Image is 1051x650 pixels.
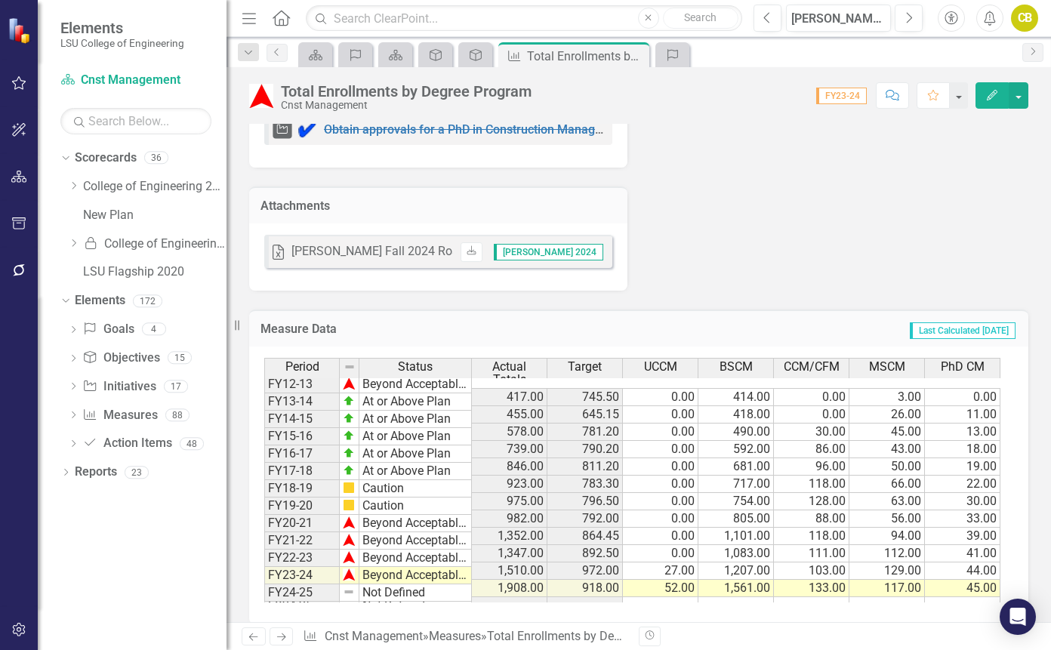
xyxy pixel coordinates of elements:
[359,393,472,411] td: At or Above Plan
[264,375,340,393] td: FY12-13
[925,562,1000,580] td: 44.00
[8,17,34,44] img: ClearPoint Strategy
[260,199,616,213] h3: Attachments
[774,528,849,545] td: 118.00
[925,580,1000,597] td: 45.00
[925,545,1000,562] td: 41.00
[359,532,472,550] td: Beyond Acceptable Range
[849,493,925,510] td: 63.00
[343,568,355,581] img: b0AfIAAAAASUVORK5CYII=
[1011,5,1038,32] button: CB
[475,360,544,387] span: Actual Totals
[144,152,168,165] div: 36
[698,493,774,510] td: 754.00
[623,493,698,510] td: 0.00
[60,37,184,49] small: LSU College of Engineering
[359,375,472,393] td: Beyond Acceptable Range
[325,629,423,643] a: Cnst Management
[359,550,472,567] td: Beyond Acceptable Range
[344,361,356,373] img: 8DAGhfEEPCf229AAAAAElFTkSuQmCC
[698,562,774,580] td: 1,207.00
[359,445,472,463] td: At or Above Plan
[343,464,355,476] img: zOikAAAAAElFTkSuQmCC
[698,441,774,458] td: 592.00
[343,551,355,563] img: b0AfIAAAAASUVORK5CYII=
[359,428,472,445] td: At or Above Plan
[83,178,227,196] a: College of Engineering 2025
[306,5,742,32] input: Search ClearPoint...
[623,476,698,493] td: 0.00
[249,84,273,108] img: Beyond Acceptable Range
[472,406,547,424] td: 455.00
[925,406,1000,424] td: 11.00
[774,406,849,424] td: 0.00
[849,580,925,597] td: 117.00
[343,430,355,442] img: zOikAAAAAElFTkSuQmCC
[925,476,1000,493] td: 22.00
[82,350,159,367] a: Objectives
[429,629,481,643] a: Measures
[472,580,547,597] td: 1,908.00
[83,236,227,253] a: College of Engineering [DATE] - [DATE]
[925,441,1000,458] td: 18.00
[264,532,340,550] td: FY21-22
[720,360,753,374] span: BSCM
[472,510,547,528] td: 982.00
[698,580,774,597] td: 1,561.00
[264,515,340,532] td: FY20-21
[343,377,355,390] img: b0AfIAAAAASUVORK5CYII=
[547,424,623,441] td: 781.20
[82,378,156,396] a: Initiatives
[264,445,340,463] td: FY16-17
[343,482,355,494] img: cBAA0RP0Y6D5n+AAAAAElFTkSuQmCC
[83,263,227,281] a: LSU Flagship 2020
[343,534,355,546] img: b0AfIAAAAASUVORK5CYII=
[180,437,204,450] div: 48
[359,480,472,498] td: Caution
[1000,599,1036,635] div: Open Intercom Messenger
[264,498,340,515] td: FY19-20
[324,122,630,137] a: Obtain approvals for a PhD in Construction Management
[472,528,547,545] td: 1,352.00
[165,408,190,421] div: 88
[472,476,547,493] td: 923.00
[547,562,623,580] td: 972.00
[343,395,355,407] img: zOikAAAAAElFTkSuQmCC
[547,528,623,545] td: 864.45
[774,493,849,510] td: 128.00
[60,108,211,134] input: Search Below...
[698,406,774,424] td: 418.00
[547,388,623,406] td: 745.50
[343,586,355,598] img: 8DAGhfEEPCf229AAAAAElFTkSuQmCC
[83,207,227,224] a: New Plan
[849,424,925,441] td: 45.00
[60,19,184,37] span: Elements
[264,584,340,602] td: FY24-25
[291,243,578,260] div: [PERSON_NAME] Fall 2024 Roster by Department.xlsx
[472,562,547,580] td: 1,510.00
[487,629,686,643] div: Total Enrollments by Degree Program
[264,550,340,567] td: FY22-23
[359,498,472,515] td: Caution
[849,545,925,562] td: 112.00
[359,411,472,428] td: At or Above Plan
[82,321,134,338] a: Goals
[527,47,646,66] div: Total Enrollments by Degree Program
[925,424,1000,441] td: 13.00
[698,424,774,441] td: 490.00
[472,388,547,406] td: 417.00
[623,458,698,476] td: 0.00
[941,360,985,374] span: PhD CM
[623,388,698,406] td: 0.00
[547,406,623,424] td: 645.15
[925,458,1000,476] td: 19.00
[285,360,319,374] span: Period
[472,424,547,441] td: 578.00
[359,463,472,480] td: At or Above Plan
[264,428,340,445] td: FY15-16
[774,510,849,528] td: 88.00
[264,411,340,428] td: FY14-15
[264,480,340,498] td: FY18-19
[494,244,603,260] span: [PERSON_NAME] 2024
[910,322,1016,339] span: Last Calculated [DATE]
